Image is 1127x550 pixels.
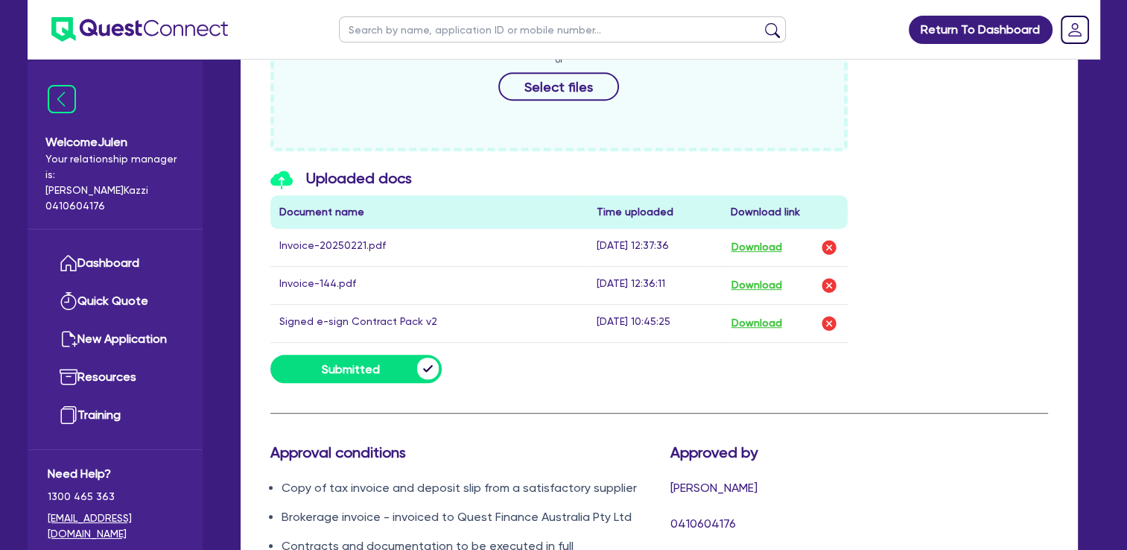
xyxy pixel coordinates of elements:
[48,465,182,483] span: Need Help?
[820,238,838,256] img: delete-icon
[721,195,848,229] th: Download link
[588,195,721,229] th: Time uploaded
[820,276,838,294] img: delete-icon
[48,489,182,505] span: 1300 465 363
[670,481,758,495] span: [PERSON_NAME]
[270,169,848,189] h3: Uploaded docs
[60,292,77,310] img: quick-quote
[1055,10,1094,49] a: Dropdown toggle
[730,276,782,295] button: Download
[730,238,782,257] button: Download
[270,195,588,229] th: Document name
[48,85,76,113] img: icon-menu-close
[48,282,182,320] a: Quick Quote
[909,16,1053,44] a: Return To Dashboard
[270,171,293,189] img: icon-upload
[270,229,588,267] td: Invoice-20250221.pdf
[282,508,648,526] li: Brokerage invoice - invoiced to Quest Finance Australia Pty Ltd
[60,330,77,348] img: new-application
[588,304,721,342] td: [DATE] 10:45:25
[555,53,563,66] span: or
[48,244,182,282] a: Dashboard
[270,304,588,342] td: Signed e-sign Contract Pack v2
[45,133,185,151] span: Welcome Julen
[670,443,848,461] h3: Approved by
[588,229,721,267] td: [DATE] 12:37:36
[48,511,182,542] a: [EMAIL_ADDRESS][DOMAIN_NAME]
[270,266,588,304] td: Invoice-144.pdf
[820,314,838,332] img: delete-icon
[270,443,648,461] h3: Approval conditions
[60,368,77,386] img: resources
[48,396,182,434] a: Training
[670,516,736,531] span: 0410604176
[48,320,182,358] a: New Application
[282,479,648,497] li: Copy of tax invoice and deposit slip from a satisfactory supplier
[730,314,782,333] button: Download
[339,16,786,42] input: Search by name, application ID or mobile number...
[60,406,77,424] img: training
[498,72,619,101] button: Select files
[51,17,228,42] img: quest-connect-logo-blue
[48,358,182,396] a: Resources
[270,355,442,383] button: Submitted
[45,151,185,214] span: Your relationship manager is: [PERSON_NAME] Kazzi 0410604176
[588,266,721,304] td: [DATE] 12:36:11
